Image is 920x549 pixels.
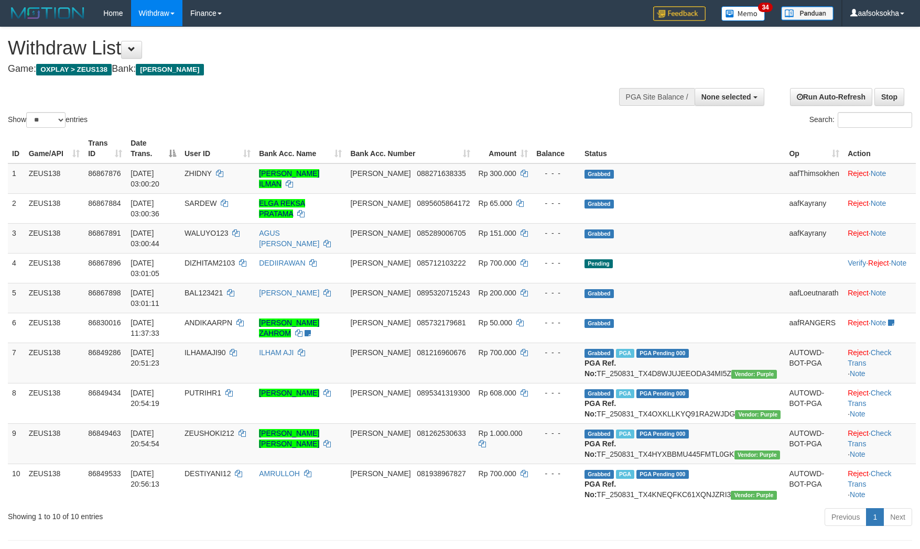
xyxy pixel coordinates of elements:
[785,383,843,423] td: AUTOWD-BOT-PGA
[417,229,466,237] span: Copy 085289006705 to clipboard
[585,389,614,398] span: Grabbed
[417,199,470,207] span: Copy 0895605864172 to clipboard
[585,319,614,328] span: Grabbed
[843,223,916,253] td: ·
[585,289,614,298] span: Grabbed
[616,470,634,479] span: Marked by aafRornrotha
[88,429,121,437] span: 86849463
[88,289,121,297] span: 86867898
[479,319,513,327] span: Rp 50.000
[350,199,410,207] span: [PERSON_NAME]
[785,313,843,343] td: aafRANGERS
[25,343,84,383] td: ZEUS138
[346,134,474,163] th: Bank Acc. Number: activate to sort column ascending
[185,429,234,437] span: ZEUSHOKI212
[848,429,869,437] a: Reject
[883,508,912,526] a: Next
[785,193,843,223] td: aafKayrany
[701,93,751,101] span: None selected
[350,289,410,297] span: [PERSON_NAME]
[850,450,865,458] a: Note
[8,464,25,504] td: 10
[695,88,764,106] button: None selected
[479,348,516,357] span: Rp 700.000
[350,469,410,478] span: [PERSON_NAME]
[25,193,84,223] td: ZEUS138
[259,348,294,357] a: ILHAM AJI
[866,508,884,526] a: 1
[88,199,121,207] span: 86867884
[88,259,121,267] span: 86867896
[131,319,159,337] span: [DATE] 11:37:33
[417,259,466,267] span: Copy 085712103222 to clipboard
[843,464,916,504] td: · ·
[8,253,25,283] td: 4
[417,348,466,357] span: Copy 081216960676 to clipboard
[871,319,886,327] a: Note
[88,348,121,357] span: 86849286
[536,347,576,358] div: - - -
[785,163,843,194] td: aafThimsokhen
[874,88,904,106] a: Stop
[8,383,25,423] td: 8
[734,451,780,459] span: Vendor URL: https://trx4.1velocity.biz
[8,38,603,59] h1: Withdraw List
[848,289,869,297] a: Reject
[131,199,159,218] span: [DATE] 03:00:36
[185,229,229,237] span: WALUYO123
[180,134,255,163] th: User ID: activate to sort column ascending
[721,6,765,21] img: Button%20Memo.svg
[785,283,843,313] td: aafLoeutnarath
[131,429,159,448] span: [DATE] 20:54:54
[580,134,785,163] th: Status
[25,383,84,423] td: ZEUS138
[871,199,886,207] a: Note
[350,348,410,357] span: [PERSON_NAME]
[25,423,84,464] td: ZEUS138
[417,469,466,478] span: Copy 081938967827 to clipboard
[848,469,891,488] a: Check Trans
[785,223,843,253] td: aafKayrany
[585,440,616,458] b: PGA Ref. No:
[848,469,869,478] a: Reject
[785,464,843,504] td: AUTOWD-BOT-PGA
[25,134,84,163] th: Game/API: activate to sort column ascending
[843,423,916,464] td: · ·
[636,430,689,438] span: PGA Pending
[479,289,516,297] span: Rp 200.000
[848,229,869,237] a: Reject
[185,199,217,207] span: SARDEW
[585,349,614,358] span: Grabbed
[131,259,159,278] span: [DATE] 03:01:05
[479,229,516,237] span: Rp 151.000
[8,134,25,163] th: ID
[259,389,319,397] a: [PERSON_NAME]
[843,193,916,223] td: ·
[8,313,25,343] td: 6
[417,319,466,327] span: Copy 085732179681 to clipboard
[8,423,25,464] td: 9
[848,169,869,178] a: Reject
[350,229,410,237] span: [PERSON_NAME]
[8,283,25,313] td: 5
[838,112,912,128] input: Search:
[131,229,159,248] span: [DATE] 03:00:44
[731,491,776,500] span: Vendor URL: https://trx4.1velocity.biz
[479,469,516,478] span: Rp 700.000
[479,169,516,178] span: Rp 300.000
[585,170,614,179] span: Grabbed
[536,168,576,179] div: - - -
[350,169,410,178] span: [PERSON_NAME]
[848,348,869,357] a: Reject
[536,228,576,238] div: - - -
[850,369,865,378] a: Note
[843,134,916,163] th: Action
[136,64,203,75] span: [PERSON_NAME]
[131,389,159,408] span: [DATE] 20:54:19
[653,6,706,21] img: Feedback.jpg
[185,289,223,297] span: BAL123421
[8,223,25,253] td: 3
[848,429,891,448] a: Check Trans
[785,423,843,464] td: AUTOWD-BOT-PGA
[580,464,785,504] td: TF_250831_TX4KNEQFKC61XQNJZRI3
